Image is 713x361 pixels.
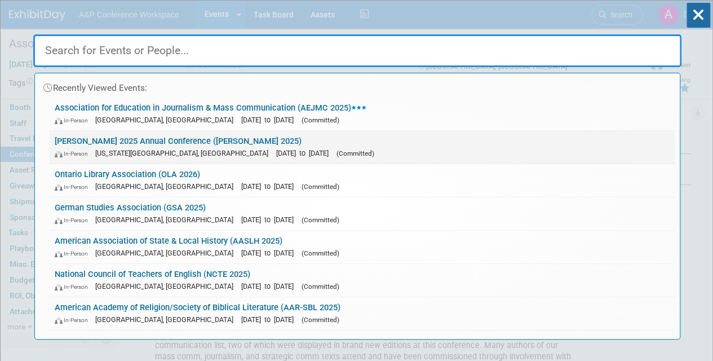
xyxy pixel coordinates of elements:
span: [DATE] to [DATE] [241,282,299,290]
span: [DATE] to [DATE] [241,182,299,191]
span: [GEOGRAPHIC_DATA], [GEOGRAPHIC_DATA] [95,315,239,324]
span: In-Person [55,250,93,257]
a: Association for Education in Journalism & Mass Communication (AEJMC 2025) In-Person [GEOGRAPHIC_D... [49,98,674,130]
span: [DATE] to [DATE] [276,149,334,157]
span: In-Person [55,283,93,290]
a: German Studies Association (GSA 2025) In-Person [GEOGRAPHIC_DATA], [GEOGRAPHIC_DATA] [DATE] to [D... [49,197,674,230]
span: [DATE] to [DATE] [241,215,299,224]
span: In-Person [55,117,93,124]
span: [GEOGRAPHIC_DATA], [GEOGRAPHIC_DATA] [95,215,239,224]
span: [GEOGRAPHIC_DATA], [GEOGRAPHIC_DATA] [95,249,239,257]
a: American Association of State & Local History (AASLH 2025) In-Person [GEOGRAPHIC_DATA], [GEOGRAPH... [49,231,674,263]
span: [GEOGRAPHIC_DATA], [GEOGRAPHIC_DATA] [95,282,239,290]
span: [DATE] to [DATE] [241,315,299,324]
span: [DATE] to [DATE] [241,116,299,124]
span: [GEOGRAPHIC_DATA], [GEOGRAPHIC_DATA] [95,116,239,124]
span: In-Person [55,183,93,191]
span: In-Person [55,217,93,224]
span: [DATE] to [DATE] [241,249,299,257]
span: (Committed) [302,316,339,324]
a: [PERSON_NAME] 2025 Annual Conference ([PERSON_NAME] 2025) In-Person [US_STATE][GEOGRAPHIC_DATA], ... [49,131,674,164]
a: Ontario Library Association (OLA 2026) In-Person [GEOGRAPHIC_DATA], [GEOGRAPHIC_DATA] [DATE] to [... [49,164,674,197]
span: In-Person [55,316,93,324]
span: [GEOGRAPHIC_DATA], [GEOGRAPHIC_DATA] [95,182,239,191]
span: (Committed) [302,216,339,224]
span: [US_STATE][GEOGRAPHIC_DATA], [GEOGRAPHIC_DATA] [95,149,274,157]
span: (Committed) [302,283,339,290]
span: (Committed) [302,249,339,257]
span: (Committed) [302,183,339,191]
span: (Committed) [336,149,374,157]
span: (Committed) [302,116,339,124]
span: In-Person [55,150,93,157]
a: National Council of Teachers of English (NCTE 2025) In-Person [GEOGRAPHIC_DATA], [GEOGRAPHIC_DATA... [49,264,674,297]
input: Search for Events or People... [33,34,681,67]
div: Recently Viewed Events: [41,73,674,98]
a: American Academy of Religion/Society of Biblical Literature (AAR-SBL 2025) In-Person [GEOGRAPHIC_... [49,297,674,330]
